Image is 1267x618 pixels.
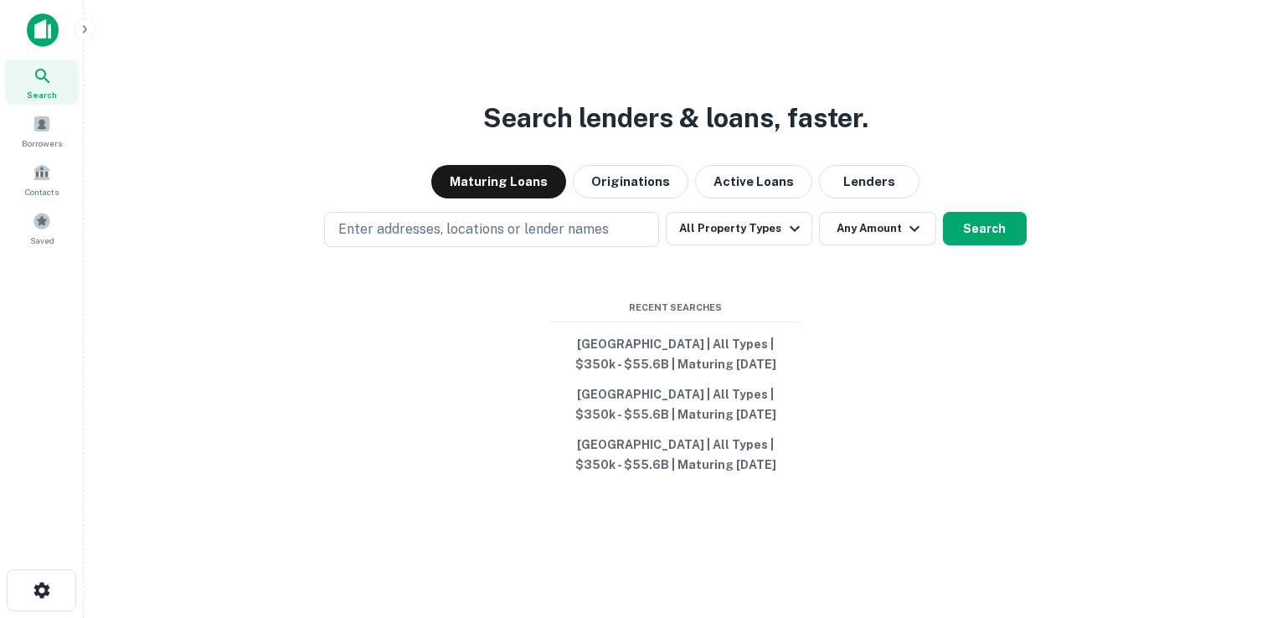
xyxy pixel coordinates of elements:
button: [GEOGRAPHIC_DATA] | All Types | $350k - $55.6B | Maturing [DATE] [550,379,801,430]
button: Search [943,212,1027,245]
button: Active Loans [695,165,812,198]
a: Search [5,59,79,105]
button: All Property Types [666,212,811,245]
span: Search [27,88,57,101]
button: [GEOGRAPHIC_DATA] | All Types | $350k - $55.6B | Maturing [DATE] [550,329,801,379]
span: Recent Searches [550,301,801,315]
iframe: Chat Widget [1183,430,1267,511]
p: Enter addresses, locations or lender names [338,219,609,239]
a: Contacts [5,157,79,202]
img: capitalize-icon.png [27,13,59,47]
a: Saved [5,205,79,250]
span: Borrowers [22,136,62,150]
button: [GEOGRAPHIC_DATA] | All Types | $350k - $55.6B | Maturing [DATE] [550,430,801,480]
h3: Search lenders & loans, faster. [483,98,868,138]
span: Saved [30,234,54,247]
a: Borrowers [5,108,79,153]
button: Any Amount [819,212,936,245]
button: Originations [573,165,688,198]
button: Maturing Loans [431,165,566,198]
button: Enter addresses, locations or lender names [324,212,659,247]
button: Lenders [819,165,919,198]
span: Contacts [25,185,59,198]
